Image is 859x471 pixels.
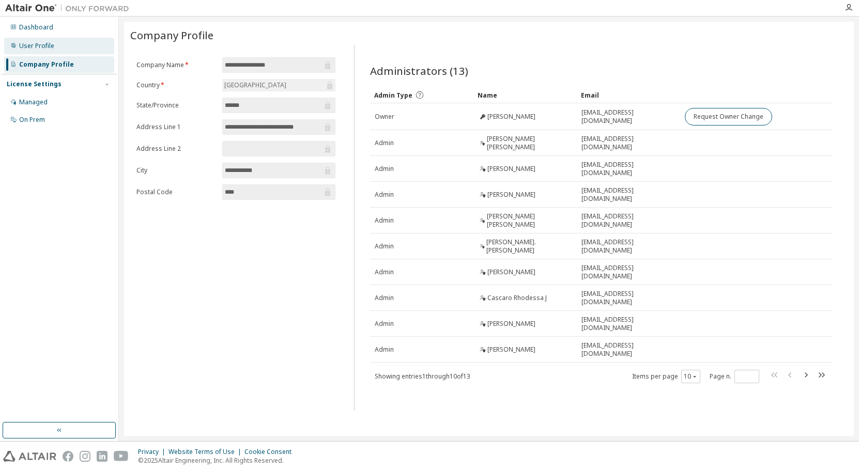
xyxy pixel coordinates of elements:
[581,87,676,103] div: Email
[487,320,535,328] span: [PERSON_NAME]
[63,451,73,462] img: facebook.svg
[581,264,676,280] span: [EMAIL_ADDRESS][DOMAIN_NAME]
[136,188,216,196] label: Postal Code
[632,370,700,383] span: Items per page
[375,268,394,276] span: Admin
[114,451,129,462] img: youtube.svg
[487,165,535,173] span: [PERSON_NAME]
[375,113,394,121] span: Owner
[136,145,216,153] label: Address Line 2
[581,212,676,229] span: [EMAIL_ADDRESS][DOMAIN_NAME]
[487,346,535,354] span: [PERSON_NAME]
[375,165,394,173] span: Admin
[80,451,90,462] img: instagram.svg
[19,42,54,50] div: User Profile
[19,116,45,124] div: On Prem
[97,451,108,462] img: linkedin.svg
[3,451,56,462] img: altair_logo.svg
[487,294,547,302] span: Cascaro Rhodessa J
[478,87,573,103] div: Name
[375,320,394,328] span: Admin
[375,216,394,225] span: Admin
[374,91,412,100] span: Admin Type
[581,161,676,177] span: [EMAIL_ADDRESS][DOMAIN_NAME]
[487,212,573,229] span: [PERSON_NAME] [PERSON_NAME]
[487,113,535,121] span: [PERSON_NAME]
[138,448,168,456] div: Privacy
[581,238,676,255] span: [EMAIL_ADDRESS][DOMAIN_NAME]
[487,191,535,199] span: [PERSON_NAME]
[19,60,74,69] div: Company Profile
[136,61,216,69] label: Company Name
[581,316,676,332] span: [EMAIL_ADDRESS][DOMAIN_NAME]
[581,108,676,125] span: [EMAIL_ADDRESS][DOMAIN_NAME]
[581,290,676,306] span: [EMAIL_ADDRESS][DOMAIN_NAME]
[19,98,48,106] div: Managed
[5,3,134,13] img: Altair One
[244,448,298,456] div: Cookie Consent
[375,372,470,381] span: Showing entries 1 through 10 of 13
[136,123,216,131] label: Address Line 1
[581,341,676,358] span: [EMAIL_ADDRESS][DOMAIN_NAME]
[7,80,62,88] div: License Settings
[486,238,572,255] span: [PERSON_NAME]. [PERSON_NAME]
[370,64,468,78] span: Administrators (13)
[684,372,698,381] button: 10
[136,166,216,175] label: City
[223,80,288,91] div: [GEOGRAPHIC_DATA]
[222,79,335,91] div: [GEOGRAPHIC_DATA]
[130,28,213,42] span: Company Profile
[136,81,216,89] label: Country
[685,108,772,125] button: Request Owner Change
[581,135,676,151] span: [EMAIL_ADDRESS][DOMAIN_NAME]
[19,23,53,32] div: Dashboard
[375,191,394,199] span: Admin
[581,186,676,203] span: [EMAIL_ADDRESS][DOMAIN_NAME]
[375,242,394,250] span: Admin
[487,268,535,276] span: [PERSON_NAME]
[138,456,298,465] p: © 2025 Altair Engineering, Inc. All Rights Reserved.
[710,370,759,383] span: Page n.
[375,139,394,147] span: Admin
[375,294,394,302] span: Admin
[375,346,394,354] span: Admin
[168,448,244,456] div: Website Terms of Use
[136,101,216,109] label: State/Province
[487,135,573,151] span: [PERSON_NAME] [PERSON_NAME]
